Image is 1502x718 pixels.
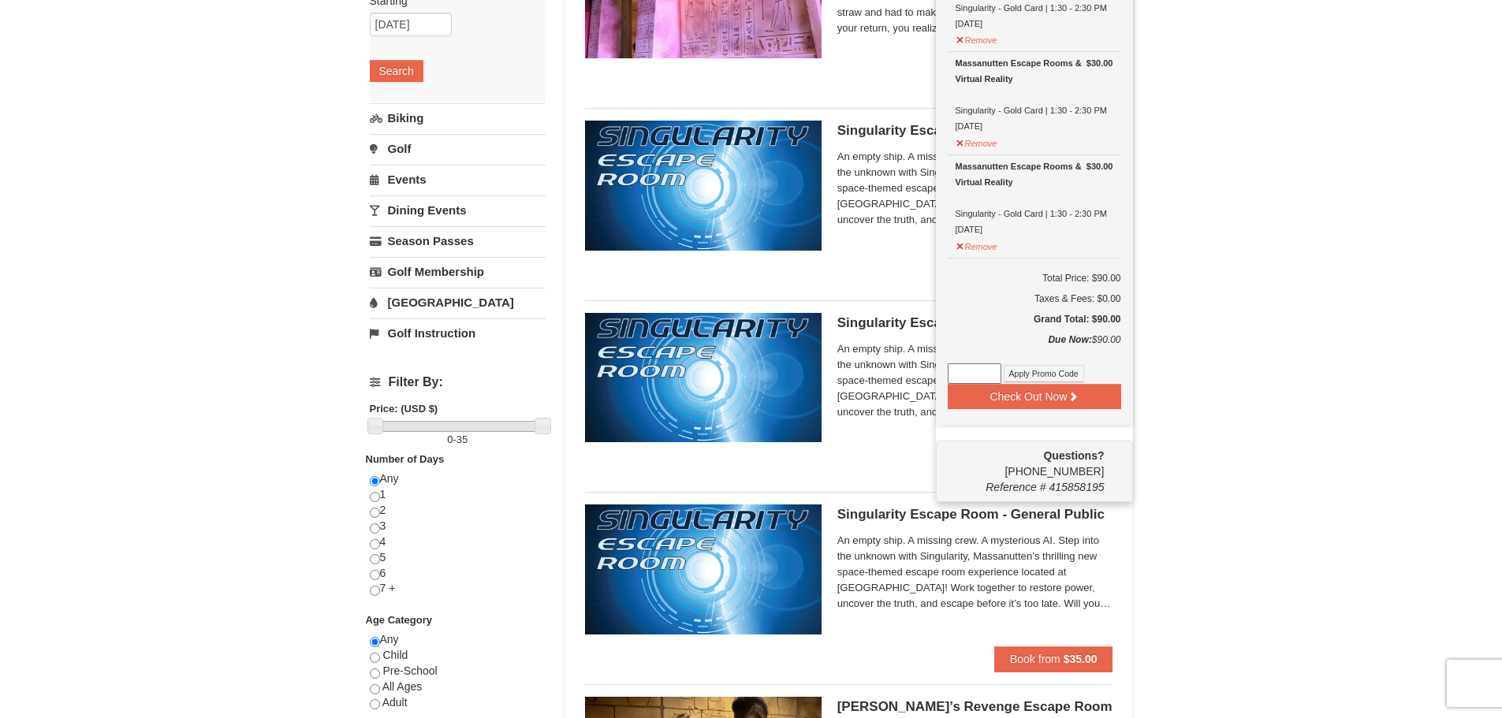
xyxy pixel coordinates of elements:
span: Pre-School [382,664,437,677]
strong: Questions? [1043,449,1104,462]
strong: Due Now: [1048,334,1091,345]
h6: Total Price: $90.00 [948,270,1121,286]
button: Book from $35.00 [994,646,1113,671]
strong: $30.00 [1086,158,1113,174]
a: [GEOGRAPHIC_DATA] [370,288,546,317]
a: Dining Events [370,195,546,225]
a: Golf [370,134,546,163]
a: Golf Instruction [370,318,546,348]
div: Taxes & Fees: $0.00 [948,291,1121,307]
strong: $30.00 [1086,55,1113,71]
span: 35 [457,433,468,445]
img: 6619913-513-94f1c799.jpg [585,313,822,442]
h5: Singularity Escape Room - General Public [837,507,1113,523]
h5: Singularity Escape Room - Gold Card [837,315,1113,331]
strong: $35.00 [1064,653,1098,665]
div: Massanutten Escape Rooms & Virtual Reality [956,158,1113,190]
strong: Number of Days [366,453,445,465]
div: Massanutten Escape Rooms & Virtual Reality [956,55,1113,87]
div: Singularity - Gold Card | 1:30 - 2:30 PM [DATE] [956,55,1113,134]
div: Singularity - Gold Card | 1:30 - 2:30 PM [DATE] [956,158,1113,237]
h4: Filter By: [370,375,546,389]
button: Remove [956,132,998,151]
label: - [370,432,546,448]
h5: Grand Total: $90.00 [948,311,1121,327]
div: Any 1 2 3 4 5 6 7 + [370,471,546,612]
span: Child [382,649,408,661]
img: 6619913-527-a9527fc8.jpg [585,504,822,634]
span: 415858195 [1049,481,1104,493]
button: Search [370,60,423,82]
strong: Age Category [366,614,433,626]
button: Remove [956,235,998,255]
a: Golf Membership [370,257,546,286]
a: Events [370,165,546,194]
span: An empty ship. A missing crew. A mysterious AI. Step into the unknown with Singularity, Massanutt... [837,341,1113,420]
span: An empty ship. A missing crew. A mysterious AI. Step into the unknown with Singularity, Massanutt... [837,533,1113,612]
span: [PHONE_NUMBER] [948,448,1105,478]
h5: [PERSON_NAME]’s Revenge Escape Room [837,699,1113,715]
span: An empty ship. A missing crew. A mysterious AI. Step into the unknown with Singularity, Massanutt... [837,149,1113,228]
button: Check Out Now [948,384,1121,409]
span: 0 [447,433,453,445]
h5: Singularity Escape Room - Military [837,123,1113,139]
a: Season Passes [370,226,546,255]
a: Biking [370,103,546,132]
span: Reference # [986,481,1045,493]
button: Apply Promo Code [1004,365,1084,382]
button: Remove [956,28,998,48]
span: Book from [1010,653,1060,665]
span: All Ages [382,680,423,693]
img: 6619913-520-2f5f5301.jpg [585,121,822,250]
span: Adult [382,696,408,709]
strong: Price: (USD $) [370,403,438,415]
div: $90.00 [948,332,1121,363]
